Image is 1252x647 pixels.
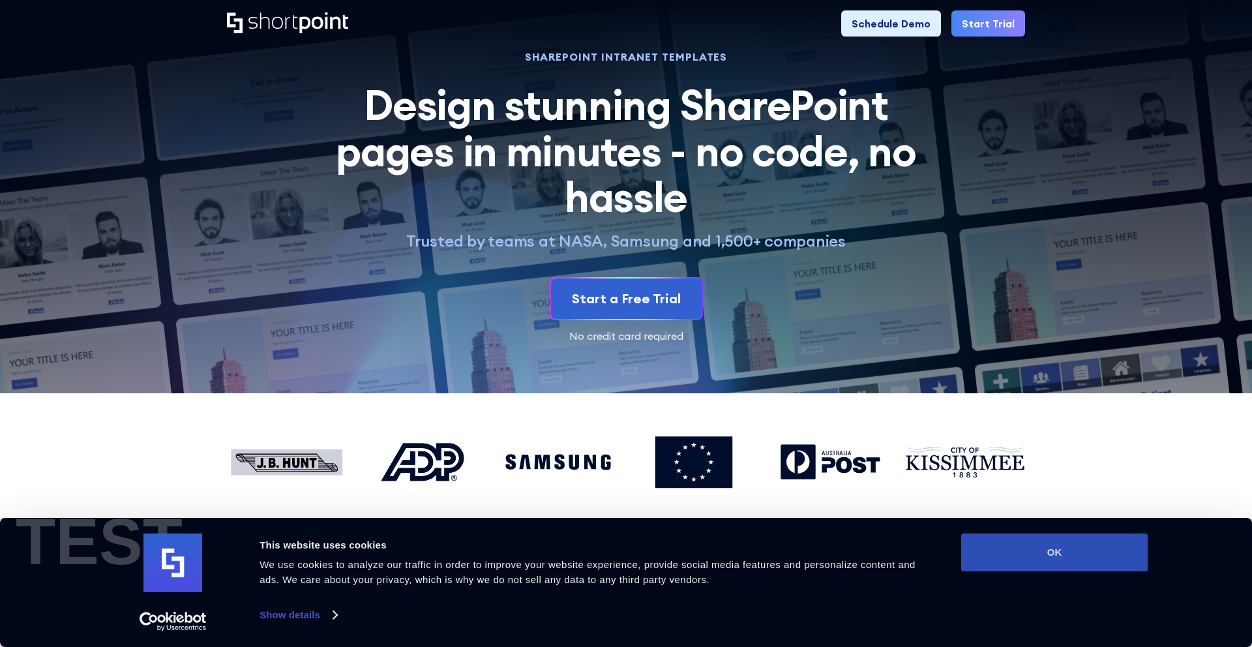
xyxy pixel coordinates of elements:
a: Home [227,12,348,35]
a: Start Trial [951,10,1025,37]
a: Start a Free Trial [551,278,702,319]
p: Trusted by teams at NASA, Samsung and 1,500+ companies [321,231,931,251]
button: OK [961,534,1148,571]
div: Start a Free Trial [572,289,681,308]
div: This website uses cookies [260,537,932,553]
a: Usercentrics Cookiebot - opens in a new window [116,612,230,631]
a: Schedule Demo [841,10,941,37]
h1: SHAREPOINT INTRANET TEMPLATES [321,52,931,61]
img: logo [143,534,202,592]
h2: Design stunning SharePoint pages in minutes - no code, no hassle [321,82,931,220]
div: No credit card required [227,331,1025,341]
a: Show details [260,605,336,625]
span: We use cookies to analyze our traffic in order to improve your website experience, provide social... [260,559,916,585]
